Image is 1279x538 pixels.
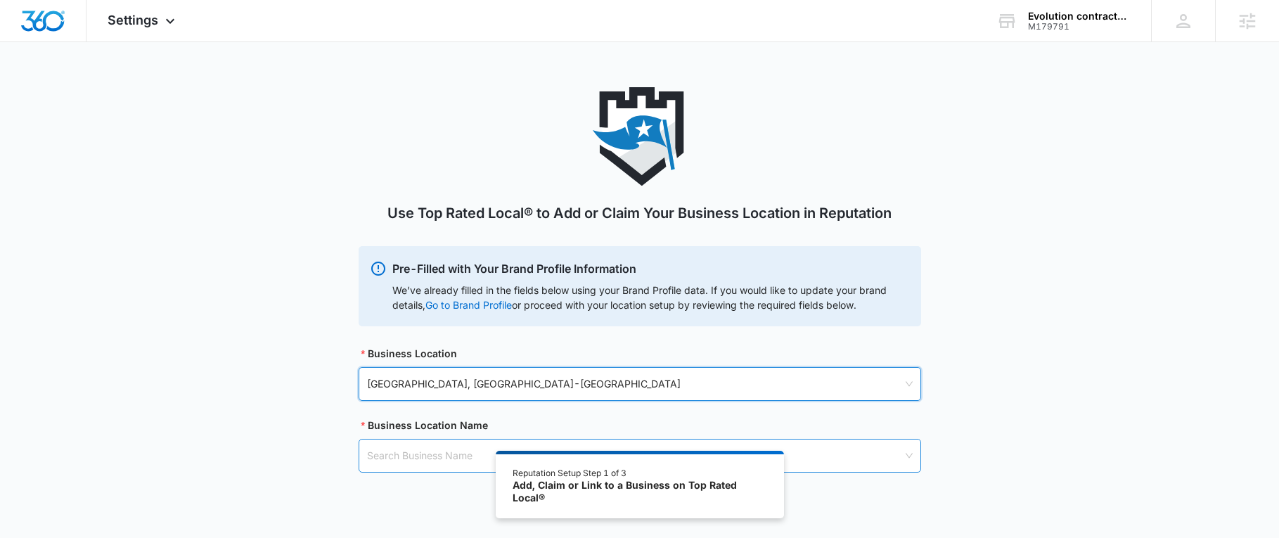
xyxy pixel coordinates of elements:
label: Business Location [361,346,457,361]
div: Add, Claim or Link to a Business on Top Rated Local® [513,479,766,504]
span: Settings [108,13,158,27]
div: We’ve already filled in the fields below using your Brand Profile data. If you would like to upda... [392,283,910,312]
h1: Use Top Rated Local® to Add or Claim Your Business Location in Reputation [387,203,892,224]
label: Business Location Name [361,418,488,433]
div: Reputation Setup Step 1 of 3 [513,467,766,480]
img: Top Rated Local® [591,87,689,186]
span: [GEOGRAPHIC_DATA], [GEOGRAPHIC_DATA] - [GEOGRAPHIC_DATA] [367,372,913,396]
div: account id [1028,22,1131,32]
p: Pre-Filled with Your Brand Profile Information [392,260,910,277]
div: account name [1028,11,1131,22]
